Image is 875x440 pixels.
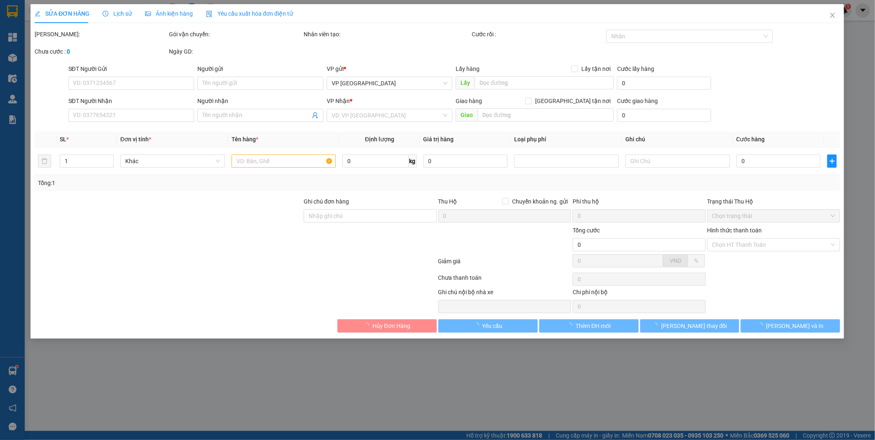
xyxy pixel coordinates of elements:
span: Giao [456,108,478,122]
div: [PERSON_NAME]: [35,30,168,39]
div: VP gửi [327,64,453,73]
div: Nhân viên tạo: [304,30,470,39]
span: Giao hàng [456,98,482,104]
input: Cước lấy hàng [618,77,711,90]
label: Cước giao hàng [618,98,658,104]
button: Close [821,4,845,27]
span: VP Thái Bình [332,77,448,89]
span: kg [409,154,417,168]
span: loading [473,323,482,328]
span: clock-circle [103,11,108,16]
div: Giảm giá [437,257,572,271]
span: Đơn vị tính [120,136,151,143]
span: Định lượng [365,136,394,143]
span: picture [145,11,151,16]
span: loading [567,323,576,328]
button: Yêu cầu [438,319,538,332]
input: Ghi chú đơn hàng [304,209,437,222]
th: Loại phụ phí [511,131,622,147]
span: loading [652,323,661,328]
span: Cước hàng [737,136,765,143]
div: Trạng thái Thu Hộ [707,197,840,206]
div: Chi phí nội bộ [573,288,706,300]
span: VND [670,257,681,264]
span: Lấy [456,76,475,89]
span: Hủy Đơn Hàng [373,321,411,330]
span: Lịch sử [103,10,132,17]
button: [PERSON_NAME] thay đổi [640,319,739,332]
span: Tên hàng [232,136,258,143]
span: loading [364,323,373,328]
div: Chưa cước : [35,47,168,56]
img: icon [206,11,213,17]
span: Lấy tận nơi [578,64,614,73]
span: Lấy hàng [456,66,480,72]
span: Khác [125,155,220,167]
span: [PERSON_NAME] thay đổi [661,321,727,330]
div: Người gửi [198,64,324,73]
button: plus [828,154,837,168]
span: edit [35,11,40,16]
input: Dọc đường [478,108,614,122]
span: Chọn trạng thái [712,210,835,222]
span: [GEOGRAPHIC_DATA] tận nơi [532,96,614,105]
input: Ghi Chú [625,154,730,168]
span: Thu Hộ [438,198,457,205]
input: Cước giao hàng [618,109,711,122]
label: Ghi chú đơn hàng [304,198,349,205]
button: [PERSON_NAME] và In [741,319,840,332]
span: Yêu cầu xuất hóa đơn điện tử [206,10,293,17]
span: loading [757,323,766,328]
span: Yêu cầu [482,321,503,330]
button: Hủy Đơn Hàng [337,319,437,332]
span: SL [60,136,66,143]
input: VD: Bàn, Ghế [232,154,336,168]
button: Thêm ĐH mới [539,319,639,332]
span: VP Nhận [327,98,350,104]
span: close [830,12,836,19]
label: Hình thức thanh toán [707,227,762,234]
div: Ngày GD: [169,47,302,56]
span: user-add [312,112,318,119]
span: Giá trị hàng [423,136,454,143]
div: SĐT Người Nhận [68,96,194,105]
div: Chưa thanh toán [437,273,572,288]
label: Cước lấy hàng [618,66,655,72]
div: Người nhận [198,96,324,105]
button: delete [38,154,51,168]
span: Thêm ĐH mới [576,321,611,330]
span: Chuyển khoản ng. gửi [509,197,571,206]
span: Tổng cước [573,227,600,234]
span: [PERSON_NAME] và In [766,321,824,330]
b: 0 [67,48,70,55]
div: Ghi chú nội bộ nhà xe [438,288,571,300]
div: SĐT Người Gửi [68,64,194,73]
input: Dọc đường [475,76,614,89]
th: Ghi chú [622,131,733,147]
div: Cước rồi : [472,30,605,39]
span: plus [828,158,837,164]
div: Gói vận chuyển: [169,30,302,39]
div: Tổng: 1 [38,178,337,187]
span: % [694,257,698,264]
div: Phí thu hộ [573,197,706,209]
span: Ảnh kiện hàng [145,10,193,17]
span: SỬA ĐƠN HÀNG [35,10,89,17]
